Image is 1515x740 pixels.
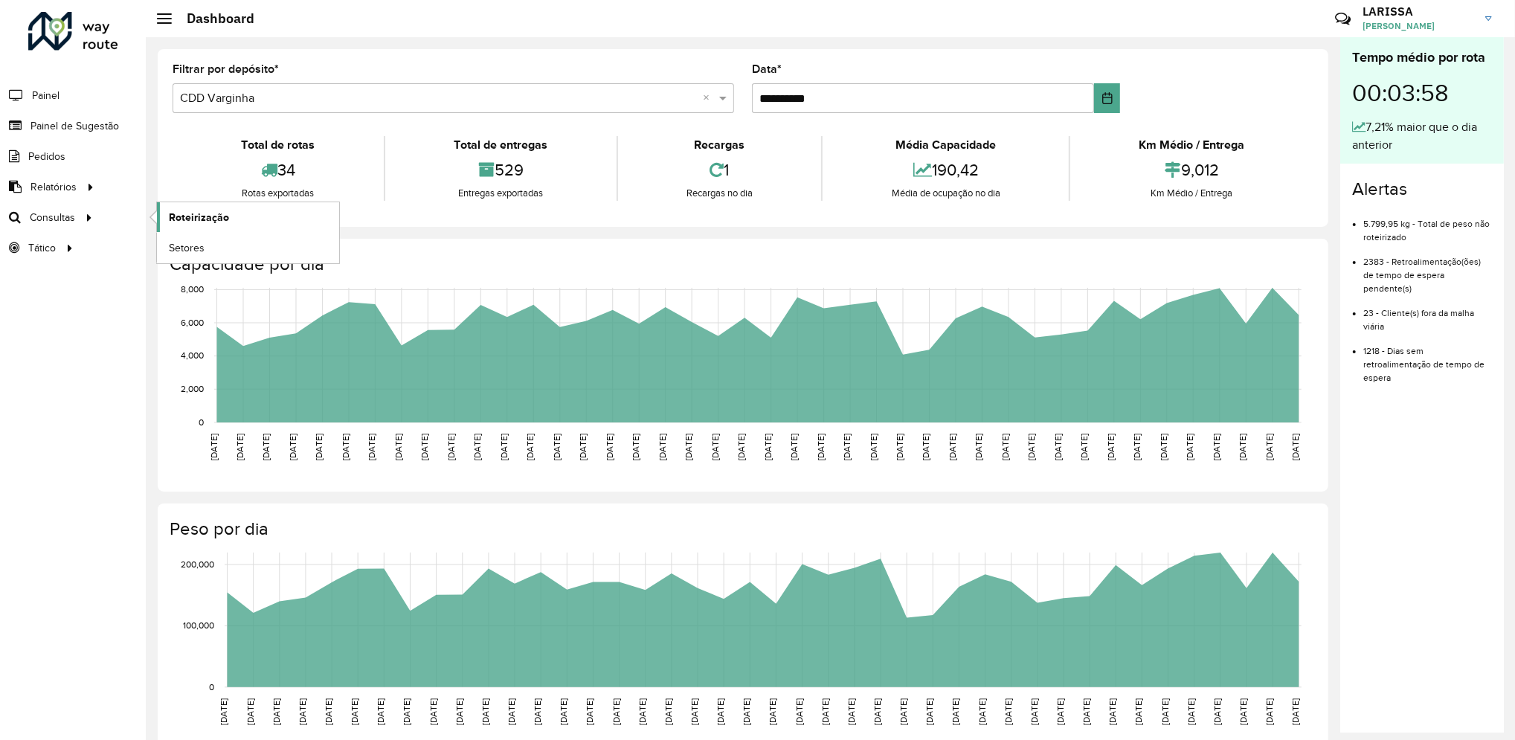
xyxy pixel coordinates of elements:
[974,434,984,460] text: [DATE]
[506,698,516,725] text: [DATE]
[499,434,509,460] text: [DATE]
[631,434,640,460] text: [DATE]
[176,186,380,201] div: Rotas exportadas
[170,254,1313,275] h4: Capacidade por dia
[895,434,904,460] text: [DATE]
[525,434,535,460] text: [DATE]
[1363,244,1492,295] li: 2383 - Retroalimentação(ões) de tempo de espera pendente(s)
[288,434,297,460] text: [DATE]
[789,434,799,460] text: [DATE]
[1238,698,1248,725] text: [DATE]
[1080,434,1090,460] text: [DATE]
[846,698,856,725] text: [DATE]
[1074,136,1310,154] div: Km Médio / Entrega
[297,698,307,725] text: [DATE]
[1133,434,1142,460] text: [DATE]
[559,698,568,725] text: [DATE]
[842,434,852,460] text: [DATE]
[235,434,245,460] text: [DATE]
[1363,295,1492,333] li: 23 - Cliente(s) fora da malha viária
[219,698,229,725] text: [DATE]
[314,434,324,460] text: [DATE]
[533,698,542,725] text: [DATE]
[637,698,647,725] text: [DATE]
[1106,434,1116,460] text: [DATE]
[1212,434,1221,460] text: [DATE]
[715,698,725,725] text: [DATE]
[689,698,699,725] text: [DATE]
[1055,698,1065,725] text: [DATE]
[341,434,350,460] text: [DATE]
[209,434,219,460] text: [DATE]
[657,434,667,460] text: [DATE]
[1352,48,1492,68] div: Tempo médio por rota
[367,434,376,460] text: [DATE]
[578,434,588,460] text: [DATE]
[1134,698,1144,725] text: [DATE]
[1352,68,1492,118] div: 00:03:58
[172,10,254,27] h2: Dashboard
[389,136,613,154] div: Total de entregas
[826,186,1065,201] div: Média de ocupação no dia
[1264,434,1274,460] text: [DATE]
[1081,698,1091,725] text: [DATE]
[683,434,693,460] text: [DATE]
[977,698,987,725] text: [DATE]
[389,154,613,186] div: 529
[157,233,339,263] a: Setores
[585,698,595,725] text: [DATE]
[1000,434,1010,460] text: [DATE]
[816,434,826,460] text: [DATE]
[924,698,934,725] text: [DATE]
[350,698,359,725] text: [DATE]
[428,698,438,725] text: [DATE]
[176,136,380,154] div: Total de rotas
[402,698,412,725] text: [DATE]
[1363,19,1474,33] span: [PERSON_NAME]
[169,210,229,225] span: Roteirização
[1074,186,1310,201] div: Km Médio / Entrega
[1327,3,1359,35] a: Contato Rápido
[898,698,908,725] text: [DATE]
[1107,698,1117,725] text: [DATE]
[1160,698,1170,725] text: [DATE]
[605,434,614,460] text: [DATE]
[1212,698,1222,725] text: [DATE]
[611,698,621,725] text: [DATE]
[1264,698,1274,725] text: [DATE]
[446,434,456,460] text: [DATE]
[622,186,818,201] div: Recargas no dia
[1352,118,1492,154] div: 7,21% maior que o dia anterior
[1027,434,1037,460] text: [DATE]
[181,385,204,394] text: 2,000
[262,434,271,460] text: [DATE]
[1363,333,1492,385] li: 1218 - Dias sem retroalimentação de tempo de espera
[170,518,1313,540] h4: Peso por dia
[454,698,464,725] text: [DATE]
[1029,698,1039,725] text: [DATE]
[1186,434,1195,460] text: [DATE]
[1290,434,1300,460] text: [DATE]
[271,698,281,725] text: [DATE]
[703,89,715,107] span: Clear all
[30,118,119,134] span: Painel de Sugestão
[872,698,882,725] text: [DATE]
[480,698,490,725] text: [DATE]
[1363,4,1474,19] h3: LARISSA
[28,240,56,256] span: Tático
[826,154,1065,186] div: 190,42
[622,136,818,154] div: Recargas
[951,698,961,725] text: [DATE]
[30,210,75,225] span: Consultas
[1003,698,1013,725] text: [DATE]
[32,88,59,103] span: Painel
[1094,83,1120,113] button: Choose Date
[1053,434,1063,460] text: [DATE]
[794,698,804,725] text: [DATE]
[472,434,482,460] text: [DATE]
[181,351,204,361] text: 4,000
[1238,434,1247,460] text: [DATE]
[552,434,562,460] text: [DATE]
[393,434,403,460] text: [DATE]
[1159,434,1168,460] text: [DATE]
